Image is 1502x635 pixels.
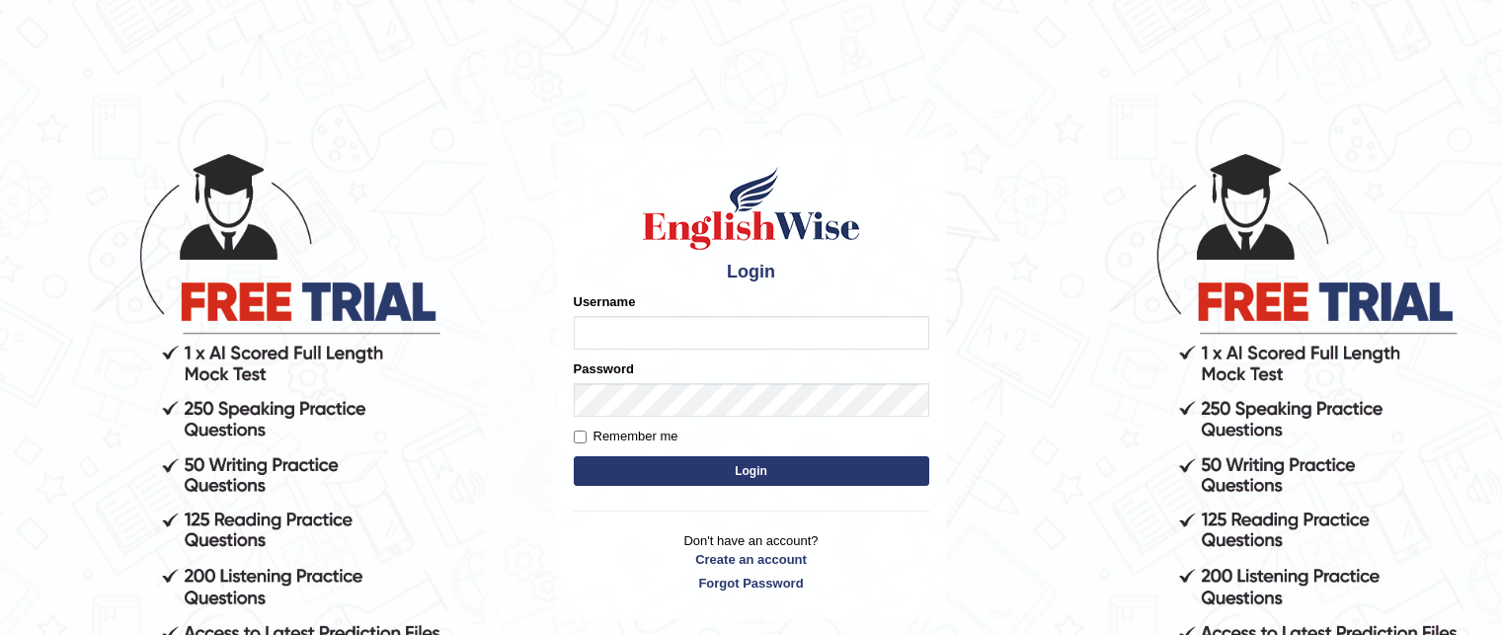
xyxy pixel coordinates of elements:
[574,531,929,593] p: Don't have an account?
[574,427,678,446] label: Remember me
[574,574,929,593] a: Forgot Password
[574,431,587,443] input: Remember me
[574,263,929,282] h4: Login
[639,164,864,253] img: Logo of English Wise sign in for intelligent practice with AI
[574,456,929,486] button: Login
[574,550,929,569] a: Create an account
[574,292,636,311] label: Username
[574,359,634,378] label: Password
